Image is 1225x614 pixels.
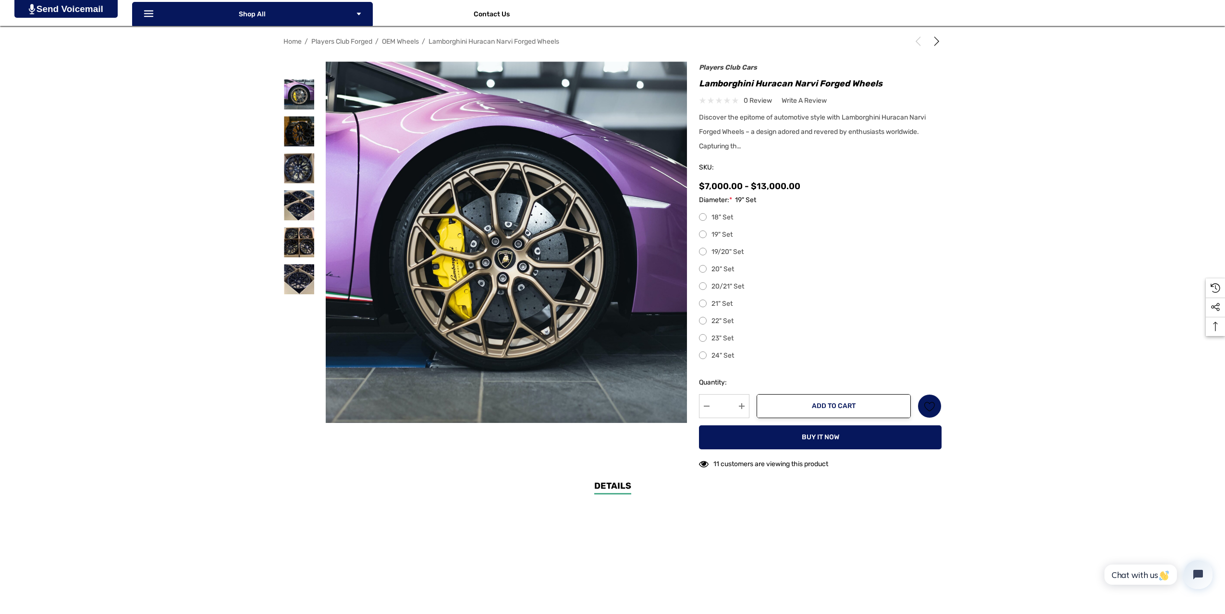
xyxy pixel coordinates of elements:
[699,63,757,72] a: Players Club Cars
[699,377,749,388] label: Quantity:
[699,161,747,174] span: SKU:
[699,181,800,192] span: $7,000.00 - $13,000.00
[757,394,911,418] button: Add to Cart
[918,394,942,418] a: Wish List
[284,227,314,257] img: Lamborghini Huracan Wheels
[143,9,157,20] svg: Icon Line
[782,96,827,105] span: Write a Review
[382,37,419,46] a: OEM Wheels
[699,455,828,470] div: 11 customers are viewing this product
[594,480,631,494] a: Details
[474,10,510,21] a: Contact Us
[699,298,942,310] label: 21" Set
[699,76,942,91] h1: Lamborghini Huracan Narvi Forged Wheels
[284,264,314,294] img: Lamborghini Huracan Wheels
[1206,322,1225,331] svg: Top
[1211,283,1220,293] svg: Recently Viewed
[699,264,942,275] label: 20" Set
[311,37,372,46] a: Players Club Forged
[284,190,314,220] img: Lamborghini Huracan Wheels
[1211,302,1220,312] svg: Social Media
[699,113,926,150] span: Discover the epitome of automotive style with Lamborghini Huracan Narvi Forged Wheels – a design ...
[924,401,935,412] svg: Wish List
[284,153,314,183] img: Lamborghini Huracan Wheels
[132,2,373,26] p: Shop All
[913,36,927,46] a: Previous
[699,194,942,206] label: Diameter:
[29,4,35,14] img: PjwhLS0gR2VuZXJhdG9yOiBHcmF2aXQuaW8gLS0+PHN2ZyB4bWxucz0iaHR0cDovL3d3dy53My5vcmcvMjAwMC9zdmciIHhtb...
[699,212,942,223] label: 18" Set
[699,315,942,327] label: 22" Set
[782,95,827,107] a: Write a Review
[699,229,942,241] label: 19" Set
[1094,552,1221,597] iframe: Tidio Chat
[699,246,942,258] label: 19/20" Set
[699,281,942,292] label: 20/21" Set
[699,333,942,344] label: 23" Set
[284,116,314,146] img: Lamborghini Huracan Wheels
[928,36,942,46] a: Next
[429,37,559,46] a: Lamborghini Huracan Narvi Forged Wheels
[283,33,942,50] nav: Breadcrumb
[735,194,756,206] span: 19" Set
[699,350,942,361] label: 24" Set
[283,37,302,46] a: Home
[284,79,314,109] img: Lamborghini Huracan Wheels
[744,95,772,107] span: 0 review
[355,11,362,17] svg: Icon Arrow Down
[699,425,942,449] button: Buy it now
